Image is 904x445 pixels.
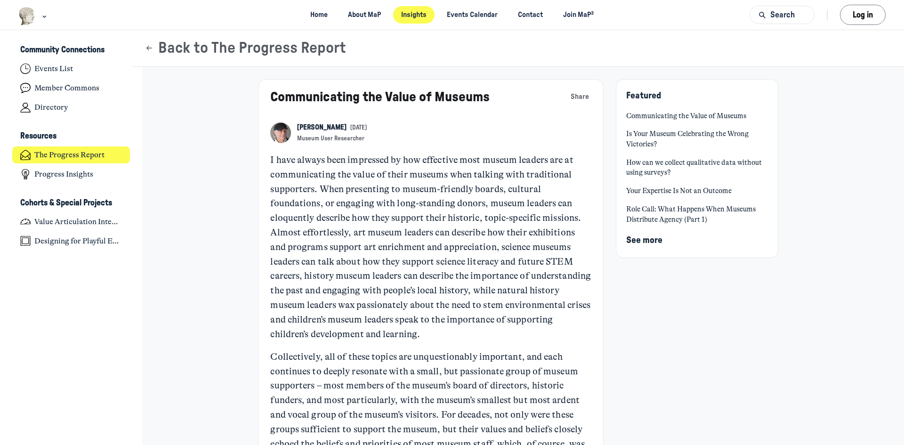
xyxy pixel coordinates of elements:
a: Progress Insights [12,166,130,183]
h3: Community Connections [20,45,105,55]
h3: Cohorts & Special Projects [20,198,112,208]
h4: Directory [34,103,68,112]
a: Contact [510,6,551,24]
span: Featured [626,91,661,100]
button: Log in [840,5,886,25]
a: Designing for Playful Engagement [12,232,130,250]
h4: Events List [34,64,73,73]
h4: Value Articulation Intensive (Cultural Leadership Lab) [34,217,122,227]
h3: Resources [20,131,56,141]
button: Search [750,6,815,24]
button: Back to The Progress Report [145,39,346,57]
img: Museums as Progress logo [18,7,36,25]
a: Directory [12,99,130,116]
button: View John H Falk profile[DATE]Museum User Researcher [297,122,367,143]
a: Communicating the Value of Museums [270,90,490,104]
a: Member Commons [12,80,130,97]
span: Share [571,92,589,102]
a: Is Your Museum Celebrating the Wrong Victories? [626,129,767,149]
a: Insights [393,6,435,24]
a: Join MaP³ [555,6,602,24]
button: ResourcesCollapse space [12,129,130,145]
a: The Progress Report [12,146,130,164]
a: Your Expertise Is Not an Outcome [626,186,767,196]
a: Value Articulation Intensive (Cultural Leadership Lab) [12,213,130,230]
a: Events Calendar [439,6,506,24]
a: Communicating the Value of Museums [626,111,767,121]
a: [DATE] [350,124,367,132]
a: About MaP [340,6,389,24]
span: See more [626,236,662,245]
button: See more [626,233,662,248]
h4: Member Commons [34,83,99,93]
a: Events List [12,60,130,78]
button: Museum User Researcher [297,135,364,143]
button: Share [568,89,591,104]
p: I have always been impressed by how effective most museum leaders are at communicating the value ... [270,153,591,341]
a: Role Call: What Happens When Museums Distribute Agency (Part 1) [626,204,767,225]
a: View John H Falk profile [297,122,347,133]
a: View John H Falk profile [270,122,291,143]
h4: The Progress Report [34,150,105,160]
a: How can we collect qualitative data without using surveys? [626,158,767,178]
h4: Designing for Playful Engagement [34,236,122,246]
button: Cohorts & Special ProjectsCollapse space [12,195,130,211]
a: Home [302,6,336,24]
button: Museums as Progress logo [18,6,49,26]
button: Community ConnectionsCollapse space [12,42,130,58]
h4: Progress Insights [34,170,93,179]
header: Page Header [132,30,904,67]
